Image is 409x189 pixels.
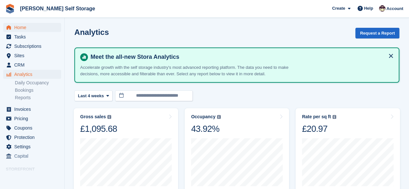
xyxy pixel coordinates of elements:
h4: Meet the all-new Stora Analytics [88,53,393,61]
div: £20.97 [302,123,336,134]
a: menu [3,51,61,60]
a: menu [3,105,61,114]
p: Accelerate growth with the self storage industry's most advanced reporting platform. The data you... [80,64,307,77]
span: Account [386,5,403,12]
img: stora-icon-8386f47178a22dfd0bd8f6a31ec36ba5ce8667c1dd55bd0f319d3a0aa187defe.svg [5,4,15,14]
a: menu [3,32,61,41]
div: 43.92% [191,123,221,134]
span: Help [364,5,373,12]
button: Last 4 weeks [74,90,113,101]
div: Rate per sq ft [302,114,331,120]
span: Home [14,23,53,32]
a: menu [3,123,61,132]
span: Last 4 weeks [78,93,104,99]
span: Create [332,5,345,12]
a: Reports [15,95,61,101]
span: Storefront [6,166,64,173]
a: menu [3,174,61,183]
span: Protection [14,133,53,142]
a: menu [3,152,61,161]
span: Tasks [14,32,53,41]
button: Request a Report [355,28,399,38]
a: Bookings [15,87,61,93]
a: menu [3,133,61,142]
span: Settings [14,142,53,151]
span: Pricing [14,114,53,123]
span: Sites [14,51,53,60]
a: menu [3,23,61,32]
span: Coupons [14,123,53,132]
a: menu [3,42,61,51]
h2: Analytics [74,28,109,37]
img: icon-info-grey-7440780725fd019a000dd9b08b2336e03edf1995a4989e88bcd33f0948082b44.svg [332,115,336,119]
span: Capital [14,152,53,161]
a: menu [3,60,61,69]
div: £1,095.68 [80,123,117,134]
span: Subscriptions [14,42,53,51]
img: icon-info-grey-7440780725fd019a000dd9b08b2336e03edf1995a4989e88bcd33f0948082b44.svg [217,115,221,119]
a: menu [3,114,61,123]
div: Gross sales [80,114,106,120]
div: Occupancy [191,114,215,120]
a: menu [3,142,61,151]
span: CRM [14,60,53,69]
img: icon-info-grey-7440780725fd019a000dd9b08b2336e03edf1995a4989e88bcd33f0948082b44.svg [107,115,111,119]
a: [PERSON_NAME] Self Storage [17,3,98,14]
a: menu [3,70,61,79]
a: Daily Occupancy [15,80,61,86]
span: Online Store [14,174,53,183]
span: Invoices [14,105,53,114]
img: Jacob Esser [379,5,385,12]
span: Analytics [14,70,53,79]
